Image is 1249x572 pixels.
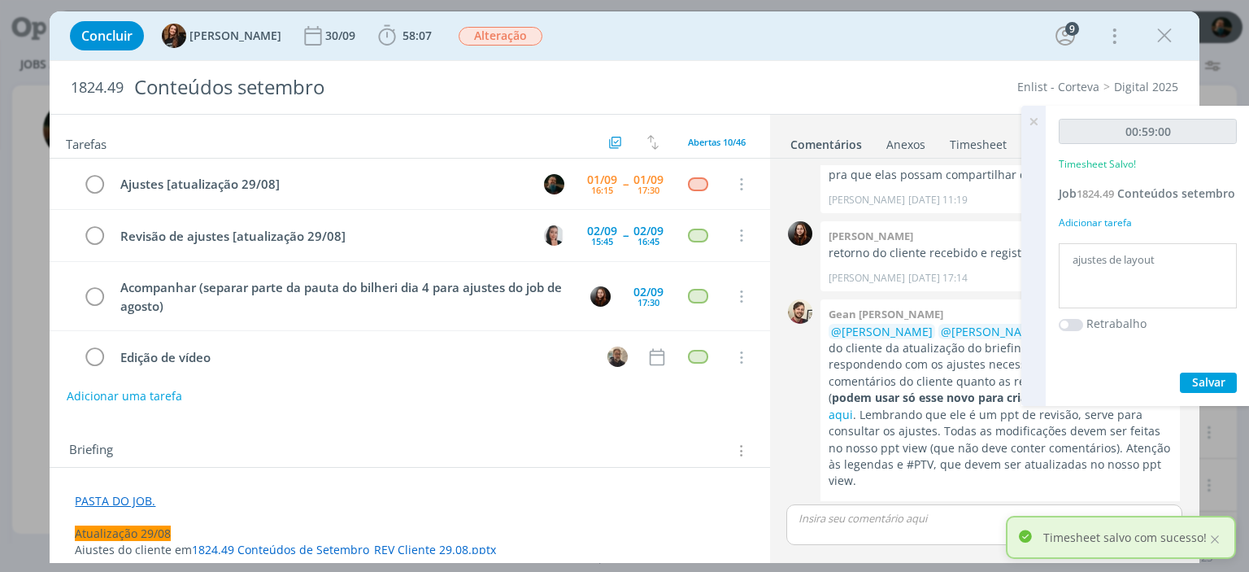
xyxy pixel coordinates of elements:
div: 16:45 [638,237,659,246]
span: -- [623,229,628,241]
p: Timesheet salvo com sucesso! [1043,529,1207,546]
span: 58:07 [403,28,432,43]
a: O ppt está aqui [829,390,1164,421]
img: M [544,174,564,194]
span: Concluir [81,29,133,42]
span: Atualização 29/08 [75,526,171,541]
p: Timesheet Salvo! [1059,157,1136,172]
div: Anexos [886,137,925,153]
button: R [606,345,630,369]
label: Retrabalho [1086,315,1147,332]
div: Adicionar tarefa [1059,216,1237,230]
p: peguei os comentários do cliente da atualização do briefing do dia 29/08 e fui respondendo com os... [829,324,1172,490]
img: arrow-down-up.svg [647,135,659,150]
span: Salvar [1192,374,1225,390]
button: Adicionar uma tarefa [66,382,183,411]
img: G [788,299,812,324]
div: 01/09 [587,174,617,186]
a: 1824.49 Conteúdos de Setembro_REV Cliente 29.08.pptx [192,542,496,557]
div: Revisão de ajustes [atualização 29/08] [113,226,529,247]
span: Alteração [459,27,542,46]
a: Digital 2025 [1114,79,1178,94]
span: @[PERSON_NAME] [941,324,1042,339]
div: 02/09 [633,225,664,237]
span: Tarefas [66,133,107,152]
div: 02/09 [633,286,664,298]
button: M [542,172,567,196]
img: C [544,225,564,246]
button: 9 [1052,23,1078,49]
div: 9 [1065,22,1079,36]
strong: podem usar só esse novo para criação e revisão [832,390,1100,405]
button: T[PERSON_NAME] [162,24,281,48]
div: 16:15 [591,186,613,194]
span: 1824.49 [71,79,124,97]
div: 01/09 [633,174,664,186]
b: Gean [PERSON_NAME] [829,307,943,321]
span: há 6 horas [935,499,983,513]
a: Timesheet [949,129,1007,153]
div: 30/09 [325,30,359,41]
span: @[PERSON_NAME] [831,324,933,339]
span: [DATE] 11:19 [908,193,968,207]
button: C [542,223,567,247]
a: Enlist - Corteva [1017,79,1099,94]
a: Comentários [790,129,863,153]
span: [DATE] 17:14 [908,271,968,286]
img: E [788,221,812,246]
div: 17:30 [638,186,659,194]
span: 1824.49 [1077,186,1114,201]
span: [PERSON_NAME] [189,30,281,41]
div: dialog [50,11,1199,563]
span: Conteúdos setembro [1117,186,1235,201]
div: Acompanhar (separar parte da pauta do bilheri dia 4 para ajustes do job de agosto) [113,277,575,316]
button: 58:07 [374,23,436,49]
p: [PERSON_NAME] [829,193,905,207]
span: Briefing [69,440,113,461]
div: 17:30 [638,298,659,307]
p: Ajustes do cliente em [75,542,744,558]
img: R [607,347,628,367]
button: Alteração [458,26,543,46]
p: Gean [PERSON_NAME] [829,499,932,513]
span: Abertas 10/46 [688,136,746,148]
b: [PERSON_NAME] [829,229,913,243]
a: Job1824.49Conteúdos setembro [1059,186,1235,201]
a: PASTA DO JOB. [75,493,155,509]
div: Edição de vídeo [113,347,592,368]
p: retorno do cliente recebido e registrado no briefing 29/08 [829,245,1172,261]
img: T [162,24,186,48]
div: Conteúdos setembro [127,68,710,107]
div: Ajustes [atualização 29/08] [113,174,529,194]
p: [PERSON_NAME] [829,271,905,286]
button: Concluir [70,21,144,50]
span: -- [623,178,628,190]
div: 15:45 [591,237,613,246]
button: E [589,284,613,308]
img: E [590,286,611,307]
div: 02/09 [587,225,617,237]
button: Salvar [1180,373,1237,393]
